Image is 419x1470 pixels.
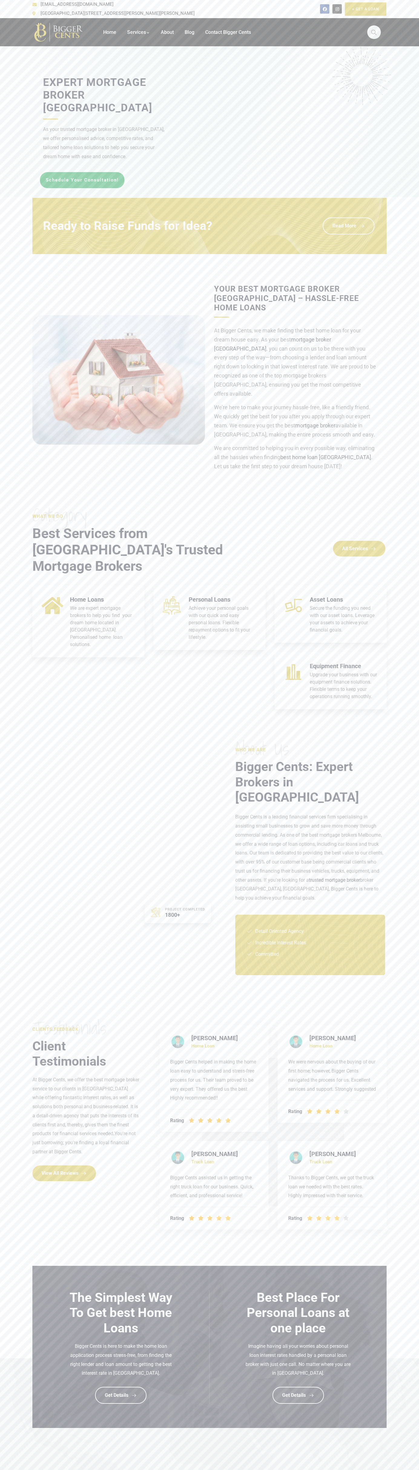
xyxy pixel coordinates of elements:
span: Incredible Interest Rates [254,938,306,947]
span: Truck Loan [309,1158,376,1166]
div: As your trusted mortgage broker in [GEOGRAPHIC_DATA], we offer personalised advice, competitive r... [43,119,167,161]
span: Schedule Your Consultation! [46,178,119,182]
span: Bigger Cents: Expert Brokers in [GEOGRAPHIC_DATA] [235,759,359,805]
span: Best Place For Personal Loans at one place [247,1290,349,1335]
a: Read More [323,217,374,234]
h3: Project Completed [165,907,205,911]
span: Blog [185,29,194,35]
span: About us [235,739,385,757]
div: At Bigger Cents, we offer the best mortgage broker service to our clients in [GEOGRAPHIC_DATA] wh... [32,1069,140,1156]
a: Blog [185,18,194,47]
img: best mortgage broker melbourne [213,80,388,194]
img: Home [32,21,85,43]
a: mortgage broker [295,422,335,429]
a: trusted mortgage broker [309,877,360,883]
span: Best Services from [GEOGRAPHIC_DATA]'s Trusted Mortgage Brokers [32,525,223,574]
p: At Bigger Cents, we make finding the best home loan for your dream house easy. As your best , you... [214,326,376,398]
span: Home [103,29,116,35]
a: + Get A Loan [345,2,386,16]
span: Testimonials [32,1019,140,1037]
a: Get Details [95,1387,147,1404]
a: Services [127,18,150,47]
span: Contact Bigger Cents [205,29,251,35]
span: Truck Loan [191,1158,258,1166]
div: 1800+ [165,912,205,918]
span: Rating [288,1214,302,1223]
a: . [113,1131,114,1136]
a: best home loan [GEOGRAPHIC_DATA] [280,454,371,460]
span: + Get A Loan [352,6,379,12]
span: Rating [288,1107,302,1116]
span: [PERSON_NAME] [191,1150,258,1158]
span: [PERSON_NAME] [309,1150,376,1158]
a: About [161,18,174,47]
div: We were nervous about the buying of our first home; however, Bigger Cents navigated the process f... [288,1054,376,1093]
img: Mortgage Broker in Melbourne [32,315,205,445]
span: Services [127,29,146,35]
span: Rating [170,1214,184,1223]
p: We’re here to make your journey hassle-free, like a friendly friend. We quickly get the best for ... [214,403,376,439]
span: clients Feedback [32,1027,79,1032]
a: Contact Bigger Cents [205,18,251,47]
div: Bigger Cents helped in making the home loan easy to understand and stress-free process for us. Th... [170,1054,258,1102]
span: Category [32,506,275,524]
a: Get Details [272,1387,324,1404]
span: Expert Mortgage Broker [GEOGRAPHIC_DATA] [43,76,152,114]
span: The Simplest Way To Get best Home Loans [70,1290,172,1335]
span: What we do [32,514,63,519]
span: Your Best Mortgage Broker [GEOGRAPHIC_DATA] – Hassle-Free Home Loans [214,284,359,312]
div: Bigger Cents is a leading financial services firm specialising in assisting small businesses to g... [235,805,385,903]
span: View All Reviews [41,1170,78,1176]
span: Get Details [105,1392,128,1398]
span: About [161,29,174,35]
div: Imagine having all your worries about personal loan interest rates handled by a personal loan bro... [244,1336,353,1378]
a: mortgage broker [GEOGRAPHIC_DATA] [214,336,331,352]
a: Home [103,18,116,47]
a: View All Reviews [32,1165,96,1181]
span: [PERSON_NAME] [191,1034,258,1042]
span: Detail Oriented Agency [254,927,304,936]
div: Bigger Cents assisted us in getting the right truck loan for our business. Quick, efficient, and ... [170,1170,258,1200]
span: Rating [170,1116,184,1125]
span: Home Loan [191,1042,258,1050]
p: We are committed to helping you in every possible way, eliminating all the hassles when finding .... [214,444,376,471]
div: Bigger Cents is here to make the home loan application process stress-free, from finding the righ... [66,1336,175,1378]
a: All Services [333,541,385,557]
span: Client Testimonials [32,1039,106,1069]
span: Committed [254,950,279,959]
span: Get Details [282,1392,306,1398]
div: Thanks to Bigger Cents, we got the truck loan we needed with the best rates. Highly impressed wit... [288,1170,376,1200]
span: [GEOGRAPHIC_DATA][STREET_ADDRESS][PERSON_NAME][PERSON_NAME] [39,9,195,18]
span: [PERSON_NAME] [309,1034,376,1042]
span: Who we are [235,747,266,753]
a: Schedule Your Consultation! [40,172,124,188]
h2: Ready to Raise Funds for Idea? [43,220,212,232]
span: Home Loan [309,1042,376,1050]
